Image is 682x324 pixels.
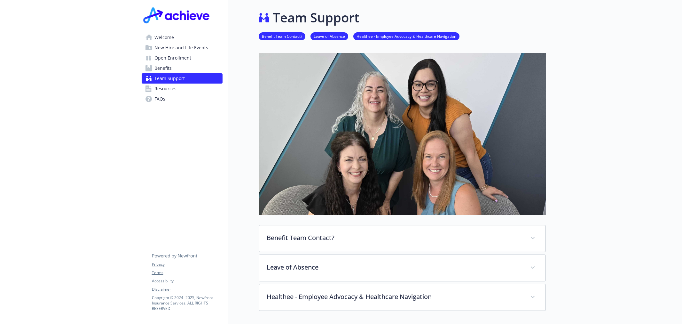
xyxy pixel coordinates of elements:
span: New Hire and Life Events [154,43,208,53]
div: Benefit Team Contact? [259,225,545,252]
div: Leave of Absence [259,255,545,281]
div: Healthee - Employee Advocacy & Healthcare Navigation [259,284,545,311]
span: Resources [154,84,176,94]
a: Resources [142,84,223,94]
a: Terms [152,270,222,276]
a: Team Support [142,73,223,84]
a: Welcome [142,32,223,43]
span: Benefits [154,63,172,73]
img: team support page banner [259,53,546,215]
span: Open Enrollment [154,53,191,63]
a: Open Enrollment [142,53,223,63]
a: New Hire and Life Events [142,43,223,53]
h1: Team Support [273,8,359,27]
span: Welcome [154,32,174,43]
a: Healthee - Employee Advocacy & Healthcare Navigation [353,33,459,39]
a: Privacy [152,262,222,267]
p: Benefit Team Contact? [267,233,522,243]
a: Accessibility [152,278,222,284]
span: FAQs [154,94,165,104]
p: Healthee - Employee Advocacy & Healthcare Navigation [267,292,522,302]
span: Team Support [154,73,185,84]
p: Leave of Absence [267,263,522,272]
a: Leave of Absence [310,33,348,39]
p: Copyright © 2024 - 2025 , Newfront Insurance Services, ALL RIGHTS RESERVED [152,295,222,311]
a: FAQs [142,94,223,104]
a: Benefits [142,63,223,73]
a: Benefit Team Contact? [259,33,305,39]
a: Disclaimer [152,287,222,292]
